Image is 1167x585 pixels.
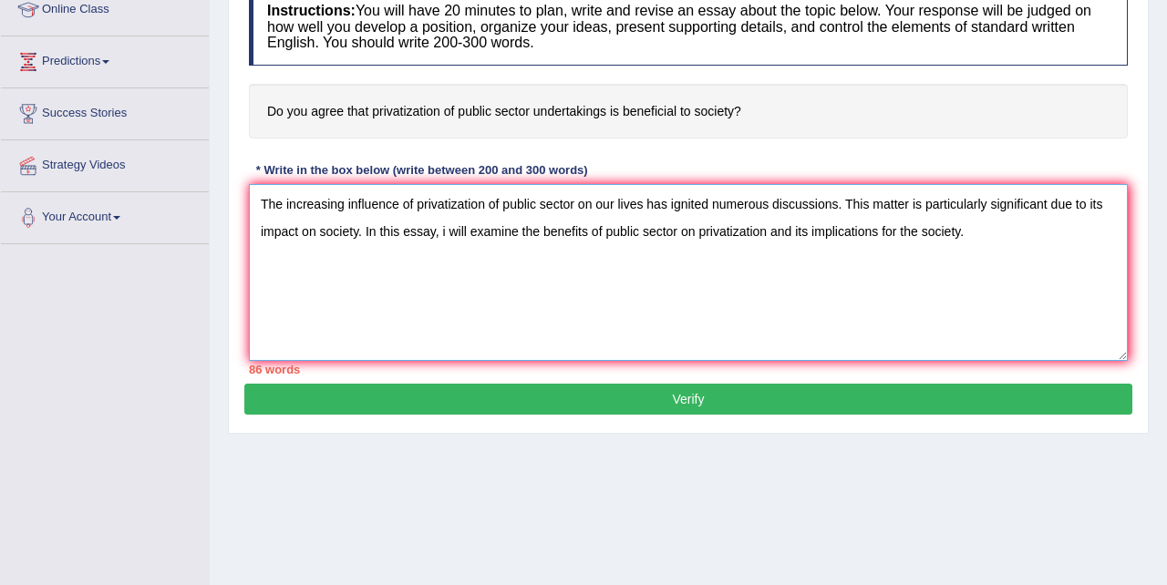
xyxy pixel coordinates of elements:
a: Your Account [1,192,209,238]
a: Predictions [1,36,209,82]
div: 86 words [249,361,1128,378]
b: Instructions: [267,3,356,18]
a: Success Stories [1,88,209,134]
a: Strategy Videos [1,140,209,186]
h4: Do you agree that privatization of public sector undertakings is beneficial to society? [249,84,1128,139]
button: Verify [244,384,1132,415]
div: * Write in the box below (write between 200 and 300 words) [249,161,594,179]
